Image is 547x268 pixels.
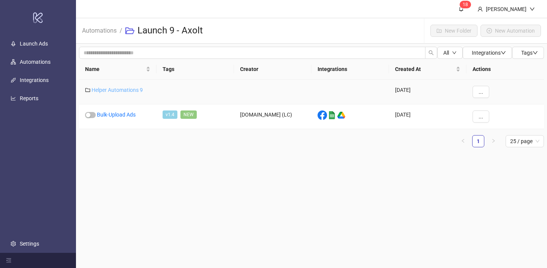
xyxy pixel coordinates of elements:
div: [DOMAIN_NAME] (LC) [234,104,311,129]
span: v1.4 [163,110,177,119]
span: Created At [395,65,454,73]
div: Page Size [506,135,544,147]
span: NEW [180,110,197,119]
span: user [477,6,483,12]
li: Next Page [487,135,500,147]
span: Tags [521,50,538,56]
span: Integrations [472,50,506,56]
button: New Folder [430,25,477,37]
a: Launch Ads [20,41,48,47]
span: ... [479,114,483,120]
li: 1 [472,135,484,147]
span: down [452,50,457,55]
span: Name [85,65,144,73]
button: New Automation [481,25,541,37]
th: Created At [389,59,466,80]
span: folder [85,87,90,93]
sup: 18 [460,1,471,8]
a: Settings [20,241,39,247]
a: Automations [20,59,51,65]
span: All [443,50,449,56]
th: Creator [234,59,311,80]
span: search [428,50,434,55]
span: ... [479,89,483,95]
button: ... [473,110,489,123]
a: Reports [20,95,38,101]
a: Helper Automations 9 [92,87,143,93]
span: right [491,139,496,143]
span: 25 / page [510,136,539,147]
button: ... [473,86,489,98]
button: Integrationsdown [463,47,512,59]
h3: Launch 9 - Axolt [138,25,203,37]
li: Previous Page [457,135,469,147]
th: Name [79,59,157,80]
span: 8 [465,2,468,7]
th: Tags [157,59,234,80]
span: bell [458,6,464,11]
div: [PERSON_NAME] [483,5,530,13]
div: [DATE] [389,80,466,104]
div: [DATE] [389,104,466,129]
span: down [501,50,506,55]
span: left [461,139,465,143]
a: 1 [473,136,484,147]
li: / [120,25,122,37]
button: right [487,135,500,147]
span: menu-fold [6,258,11,263]
a: Bulk-Upload Ads [97,112,136,118]
span: down [530,6,535,12]
button: Tagsdown [512,47,544,59]
a: Integrations [20,77,49,83]
span: down [533,50,538,55]
a: Automations [81,26,118,34]
th: Integrations [311,59,389,80]
span: folder-open [125,26,134,35]
button: left [457,135,469,147]
span: 1 [463,2,465,7]
button: Alldown [437,47,463,59]
th: Actions [466,59,544,80]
